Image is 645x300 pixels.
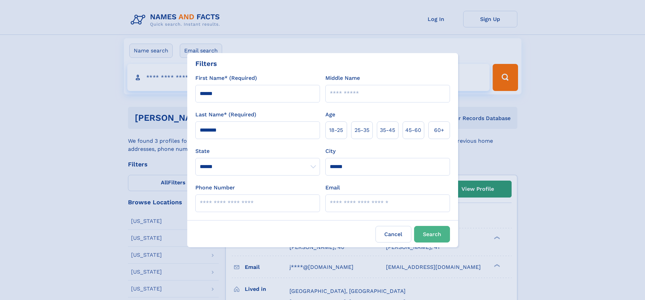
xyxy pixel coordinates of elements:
[414,226,450,243] button: Search
[195,59,217,69] div: Filters
[325,184,340,192] label: Email
[405,126,421,134] span: 45‑60
[195,147,320,155] label: State
[380,126,395,134] span: 35‑45
[325,74,360,82] label: Middle Name
[434,126,444,134] span: 60+
[354,126,369,134] span: 25‑35
[195,74,257,82] label: First Name* (Required)
[329,126,343,134] span: 18‑25
[195,184,235,192] label: Phone Number
[375,226,411,243] label: Cancel
[325,147,336,155] label: City
[325,111,335,119] label: Age
[195,111,256,119] label: Last Name* (Required)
